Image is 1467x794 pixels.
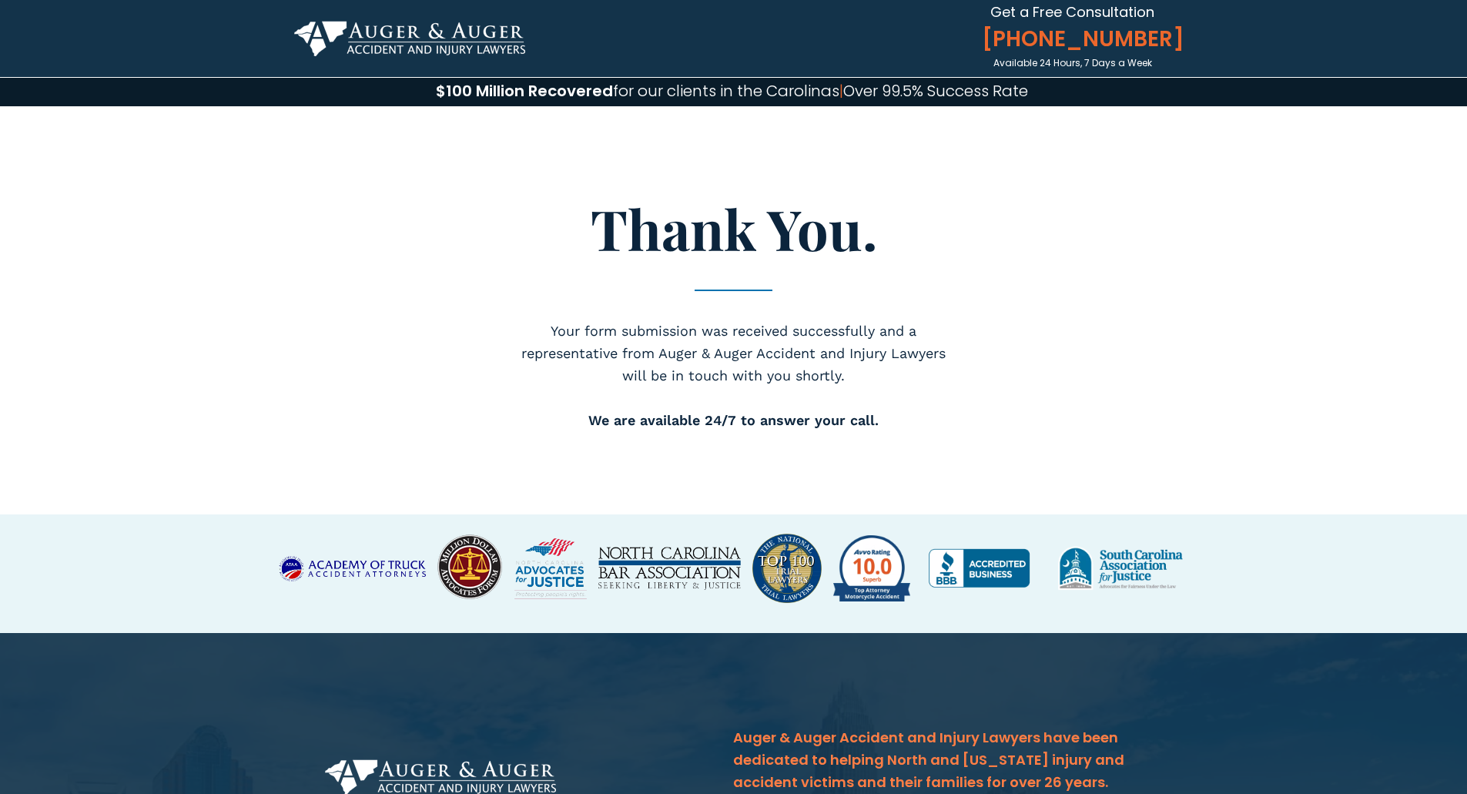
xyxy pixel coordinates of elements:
[843,80,1028,102] span: Over 99.5% Success Rate
[752,534,822,603] img: Top 100 Trial Lawyers
[437,534,503,600] img: Million Dollar Advocates Forum
[613,80,839,102] span: for our clients in the Carolinas
[976,26,1174,52] span: [PHONE_NUMBER]
[588,412,879,428] span: We are available 24/7 to answer your call.
[990,2,1154,22] span: Get a Free Consultation
[1049,538,1193,600] img: South Carolina Association forJustice
[591,191,877,265] span: Thank You.
[279,556,426,581] img: ACADEMY OF TRUCK ACCIDENT ATTORNEYS
[514,538,587,599] img: ADVOCATES for JUSTICE
[993,56,1152,69] span: Available 24 Hours, 7 Days a Week
[733,728,1124,792] span: Auger & Auger Accident and Injury Lawyers have been dedicated to helping North and [US_STATE] inj...
[521,323,946,384] span: Your form submission was received successfully and a representative from Auger & Auger Accident a...
[976,21,1174,57] a: [PHONE_NUMBER]
[922,539,1037,598] img: BBB Accredited Business
[436,80,613,102] span: $100 Million Recovered
[598,547,741,590] img: NORTH CAROLINA BAR ASSOCIATION SEEKING LIBERTY & JUSTICE
[839,80,843,102] span: |
[294,21,525,56] img: Auger & Auger Accident and Injury Lawyers
[833,535,910,601] img: Avvo Rating 10.0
